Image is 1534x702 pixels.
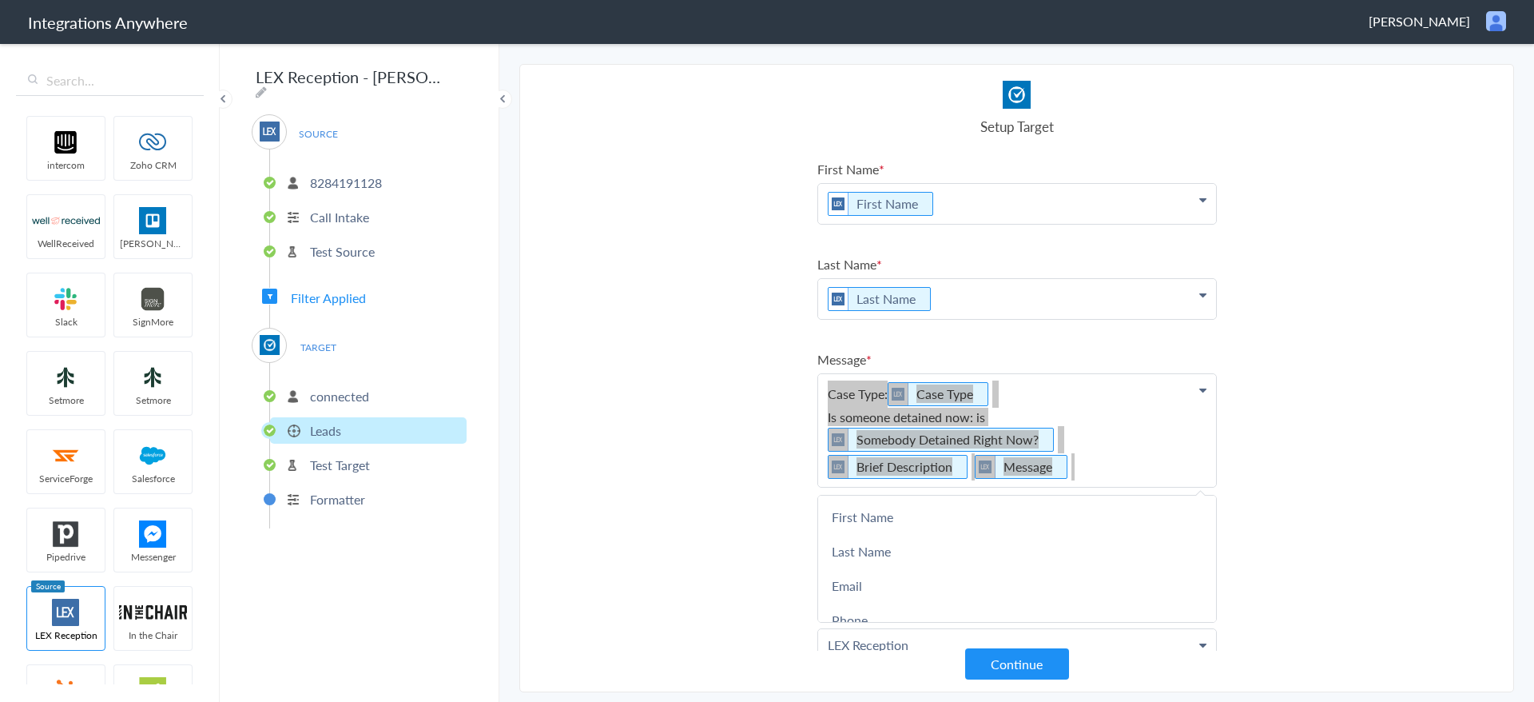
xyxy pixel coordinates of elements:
[828,192,933,216] li: First Name
[291,289,366,307] span: Filter Applied
[818,534,1216,568] a: Last Name
[32,129,100,156] img: intercom-logo.svg
[310,490,365,509] p: Formatter
[829,429,848,451] img: lex-app-logo.svg
[888,383,908,405] img: lex-app-logo.svg
[27,237,105,250] span: WellReceived
[817,117,1217,136] h4: Setup Target
[32,521,100,548] img: pipedrive.png
[114,393,192,407] span: Setmore
[975,455,1067,479] li: Message
[32,207,100,234] img: wr-logo.svg
[27,393,105,407] span: Setmore
[1369,12,1470,30] span: [PERSON_NAME]
[818,500,1216,534] a: First Name
[818,603,1216,637] a: Phone
[829,193,848,215] img: lex-app-logo.svg
[119,364,187,391] img: setmoreNew.jpg
[1486,11,1506,31] img: user.png
[114,550,192,564] span: Messenger
[119,207,187,234] img: trello.png
[32,442,100,469] img: serviceforge-icon.png
[817,350,1217,369] label: Message
[119,521,187,548] img: FBM.png
[817,255,1217,273] label: Last Name
[310,456,370,474] p: Test Target
[27,158,105,172] span: intercom
[888,382,988,406] li: Case Type
[119,129,187,156] img: zoho-logo.svg
[310,387,369,405] p: connected
[114,472,192,485] span: Salesforce
[32,599,100,626] img: lex-app-logo.svg
[817,160,1217,178] label: First Name
[260,335,280,355] img: Clio.jpg
[32,364,100,391] img: setmoreNew.jpg
[976,456,996,478] img: lex-app-logo.svg
[818,629,1216,660] p: LEX Reception
[16,66,204,96] input: Search...
[965,648,1069,680] button: Continue
[114,158,192,172] span: Zoho CRM
[828,287,931,311] li: Last Name
[829,288,848,310] img: lex-app-logo.svg
[119,285,187,313] img: signmore-logo.png
[310,174,382,192] p: 8284191128
[27,315,105,329] span: Slack
[260,122,280,142] img: lex-app-logo.svg
[119,442,187,469] img: salesforce-logo.svg
[828,455,968,479] li: Brief Description
[310,242,375,261] p: Test Source
[288,337,348,358] span: TARGET
[310,208,369,226] p: Call Intake
[27,550,105,564] span: Pipedrive
[28,11,188,34] h1: Integrations Anywhere
[119,599,187,626] img: inch-logo.svg
[27,628,105,642] span: LEX Reception
[828,428,1054,452] li: Somebody Detained Right Now?
[27,472,105,485] span: ServiceForge
[818,374,1216,487] p: Case Type: Is someone detained now: is
[829,456,848,478] img: lex-app-logo.svg
[288,123,348,145] span: SOURCE
[818,568,1216,603] a: Email
[32,285,100,313] img: slack-logo.svg
[114,628,192,642] span: In the Chair
[114,237,192,250] span: [PERSON_NAME]
[114,315,192,329] span: SignMore
[1003,81,1031,109] img: Clio.jpg
[310,421,341,440] p: Leads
